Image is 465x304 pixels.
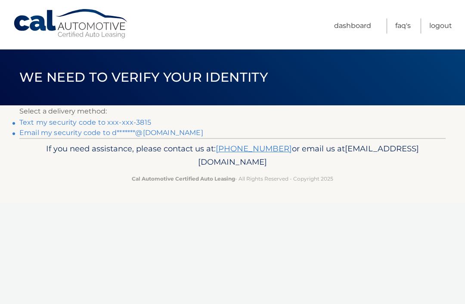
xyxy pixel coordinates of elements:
a: Cal Automotive [13,9,129,39]
a: Email my security code to d*******@[DOMAIN_NAME] [19,129,203,137]
a: Logout [429,18,452,34]
a: Text my security code to xxx-xxx-3815 [19,118,151,126]
p: If you need assistance, please contact us at: or email us at [32,142,433,169]
a: Dashboard [334,18,371,34]
strong: Cal Automotive Certified Auto Leasing [132,175,235,182]
span: We need to verify your identity [19,69,268,85]
a: [PHONE_NUMBER] [216,144,292,154]
p: - All Rights Reserved - Copyright 2025 [32,174,433,183]
a: FAQ's [395,18,411,34]
p: Select a delivery method: [19,105,446,117]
